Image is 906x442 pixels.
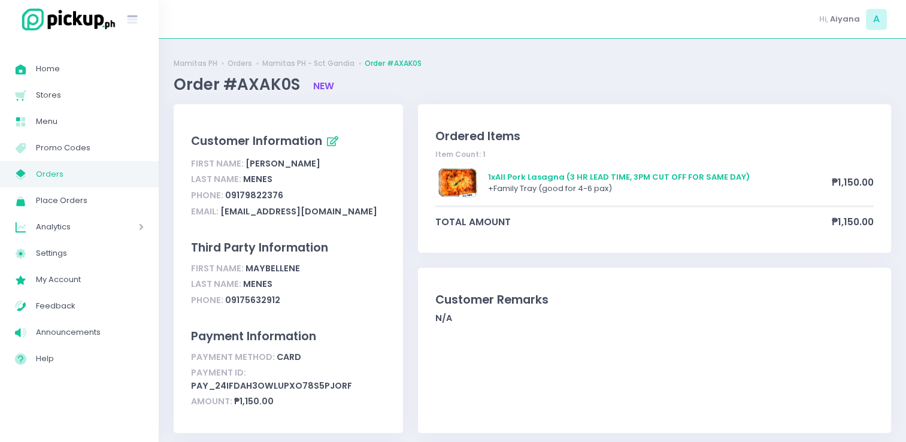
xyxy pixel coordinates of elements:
[191,158,244,169] span: First Name:
[191,277,385,293] div: Menes
[15,7,117,32] img: logo
[435,312,874,325] div: N/A
[866,9,887,30] span: A
[36,298,144,314] span: Feedback
[36,219,105,235] span: Analytics
[191,351,275,363] span: Payment Method:
[191,205,219,217] span: Email:
[191,294,223,306] span: Phone:
[191,173,241,185] span: Last Name:
[36,140,144,156] span: Promo Codes
[191,262,244,274] span: First Name:
[191,189,223,201] span: Phone:
[191,394,385,410] div: ₱1,150.00
[36,272,144,287] span: My Account
[191,395,232,407] span: Amount:
[191,278,241,290] span: Last Name:
[435,128,874,145] div: Ordered Items
[36,61,144,77] span: Home
[36,87,144,103] span: Stores
[191,367,246,379] span: Payment ID:
[191,292,385,308] div: 09175632912
[191,261,385,277] div: Maybellene
[191,204,385,220] div: [EMAIL_ADDRESS][DOMAIN_NAME]
[819,13,828,25] span: Hi,
[191,156,385,172] div: [PERSON_NAME]
[435,149,874,160] div: Item Count: 1
[36,114,144,129] span: Menu
[435,215,832,229] span: total amount
[191,328,385,345] div: Payment Information
[36,325,144,340] span: Announcements
[830,13,860,25] span: Aiyana
[365,58,422,69] a: Order #AXAK0S
[191,349,385,365] div: card
[262,58,354,69] a: Mamitas PH - Sct Gandia
[174,74,304,95] span: Order #AXAK0S
[435,291,874,308] div: Customer Remarks
[36,246,144,261] span: Settings
[832,215,874,229] span: ₱1,150.00
[228,58,252,69] a: Orders
[36,166,144,182] span: Orders
[191,187,385,204] div: 09179822376
[174,58,217,69] a: Mamitas PH
[191,132,385,152] div: Customer Information
[36,193,144,208] span: Place Orders
[191,172,385,188] div: Menes
[313,80,334,92] span: new
[36,351,144,367] span: Help
[191,239,385,256] div: Third Party Information
[191,365,385,394] div: pay_24ifdAh3oWLUPxo78s5pJoRF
